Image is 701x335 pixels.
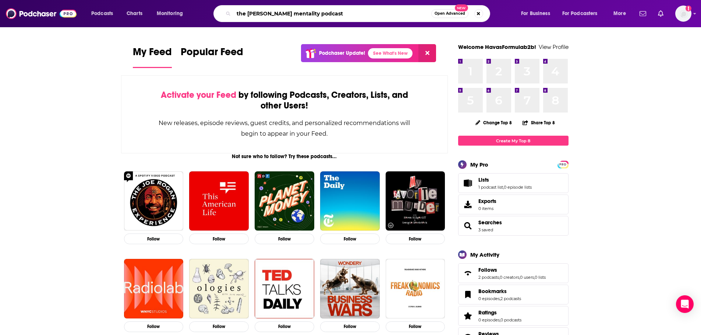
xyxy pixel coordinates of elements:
input: Search podcasts, credits, & more... [234,8,431,19]
span: Open Advanced [435,12,465,15]
a: Bookmarks [461,289,475,300]
a: Show notifications dropdown [637,7,649,20]
img: The Joe Rogan Experience [124,171,184,231]
button: Share Top 8 [522,115,555,130]
div: Search podcasts, credits, & more... [220,5,497,22]
a: Ratings [461,311,475,321]
button: Change Top 8 [471,118,517,127]
span: More [613,8,626,19]
a: My Feed [133,46,172,68]
a: 0 podcasts [500,317,521,322]
span: Charts [127,8,142,19]
span: New [455,4,468,11]
span: Bookmarks [478,288,507,295]
a: Follows [478,267,546,273]
a: See What's New [368,48,413,58]
img: Planet Money [255,171,314,231]
span: Follows [458,263,569,283]
span: Follows [478,267,497,273]
div: My Activity [470,251,499,258]
a: 0 episodes [478,317,500,322]
button: Follow [320,321,380,332]
span: Podcasts [91,8,113,19]
span: Lists [478,177,489,183]
a: Lists [461,178,475,188]
a: Bookmarks [478,288,521,295]
button: open menu [557,8,608,19]
img: Podchaser - Follow, Share and Rate Podcasts [6,7,77,21]
div: My Pro [470,161,488,168]
button: Follow [255,321,314,332]
a: Searches [478,219,502,226]
svg: Add a profile image [686,6,691,11]
a: 0 creators [500,275,519,280]
a: Show notifications dropdown [655,7,666,20]
img: TED Talks Daily [255,259,314,318]
a: 0 lists [535,275,546,280]
a: 0 episode lists [504,185,532,190]
a: 0 episodes [478,296,500,301]
span: PRO [559,162,567,167]
span: For Podcasters [562,8,598,19]
img: This American Life [189,171,249,231]
span: , [499,275,500,280]
span: Bookmarks [458,285,569,304]
button: Follow [189,234,249,244]
div: Open Intercom Messenger [676,295,694,313]
a: Create My Top 8 [458,136,569,146]
div: Not sure who to follow? Try these podcasts... [121,153,448,160]
a: Lists [478,177,532,183]
button: open menu [86,8,123,19]
span: Popular Feed [181,46,243,63]
a: Searches [461,221,475,231]
span: For Business [521,8,550,19]
img: The Daily [320,171,380,231]
a: View Profile [539,43,569,50]
img: My Favorite Murder with Karen Kilgariff and Georgia Hardstark [386,171,445,231]
button: Follow [255,234,314,244]
span: , [519,275,520,280]
span: Logged in as HavasFormulab2b [675,6,691,22]
button: Follow [124,321,184,332]
img: Business Wars [320,259,380,318]
img: User Profile [675,6,691,22]
span: Exports [478,198,496,204]
a: 2 podcasts [478,275,499,280]
span: Monitoring [157,8,183,19]
a: Charts [122,8,147,19]
a: 1 podcast list [478,185,503,190]
a: 2 podcasts [500,296,521,301]
button: open menu [152,8,192,19]
img: Radiolab [124,259,184,318]
button: Follow [320,234,380,244]
button: Show profile menu [675,6,691,22]
button: open menu [516,8,559,19]
span: 0 items [478,206,496,211]
img: Ologies with Alie Ward [189,259,249,318]
span: Exports [461,199,475,210]
a: Ratings [478,309,521,316]
a: PRO [559,161,567,167]
span: Searches [458,216,569,236]
span: Lists [458,173,569,193]
span: , [503,185,504,190]
span: My Feed [133,46,172,63]
button: Follow [386,321,445,332]
button: Open AdvancedNew [431,9,468,18]
img: Freakonomics Radio [386,259,445,318]
p: Podchaser Update! [319,50,365,56]
a: 3 saved [478,227,493,232]
button: Follow [386,234,445,244]
button: open menu [608,8,635,19]
button: Follow [189,321,249,332]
